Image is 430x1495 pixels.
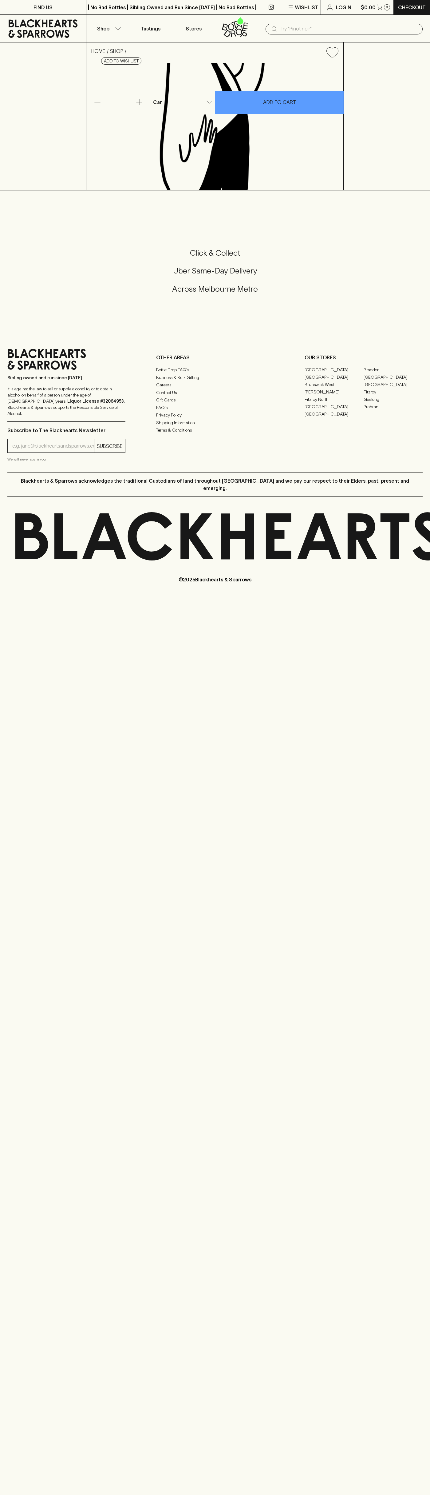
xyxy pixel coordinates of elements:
strong: Liquor License #32064953 [67,399,124,404]
button: Add to wishlist [324,45,341,61]
button: SUBSCRIBE [94,439,125,452]
p: Can [153,98,163,106]
a: [PERSON_NAME] [305,388,364,396]
input: e.g. jane@blackheartsandsparrows.com.au [12,441,94,451]
p: FIND US [34,4,53,11]
p: Checkout [398,4,426,11]
p: It is against the law to sell or supply alcohol to, or to obtain alcohol on behalf of a person un... [7,386,125,417]
button: ADD TO CART [215,91,344,114]
div: Can [151,96,215,108]
a: Privacy Policy [156,412,274,419]
div: Call to action block [7,223,423,326]
a: HOME [91,48,105,54]
p: Wishlist [295,4,318,11]
a: Braddon [364,366,423,373]
p: $0.00 [361,4,376,11]
a: Shipping Information [156,419,274,426]
button: Shop [86,15,129,42]
img: Sailors Grave Sea Bird Coastal Hazy Pale 355ml (can) [86,63,343,190]
h5: Click & Collect [7,248,423,258]
p: Login [336,4,351,11]
a: [GEOGRAPHIC_DATA] [364,373,423,381]
p: Sibling owned and run since [DATE] [7,375,125,381]
a: Business & Bulk Gifting [156,374,274,381]
a: Tastings [129,15,172,42]
a: [GEOGRAPHIC_DATA] [305,403,364,410]
a: Bottle Drop FAQ's [156,366,274,374]
a: SHOP [110,48,123,54]
p: We will never spam you [7,456,125,462]
input: Try "Pinot noir" [280,24,418,34]
h5: Uber Same-Day Delivery [7,266,423,276]
p: Blackhearts & Sparrows acknowledges the traditional Custodians of land throughout [GEOGRAPHIC_DAT... [12,477,418,492]
a: Terms & Conditions [156,427,274,434]
a: Geelong [364,396,423,403]
p: Tastings [141,25,160,32]
p: Shop [97,25,109,32]
p: ADD TO CART [263,98,296,106]
p: Stores [186,25,202,32]
p: Subscribe to The Blackhearts Newsletter [7,427,125,434]
button: Add to wishlist [101,57,141,65]
a: Gift Cards [156,397,274,404]
a: [GEOGRAPHIC_DATA] [305,410,364,418]
p: OTHER AREAS [156,354,274,361]
p: SUBSCRIBE [97,442,123,450]
a: [GEOGRAPHIC_DATA] [305,366,364,373]
p: OUR STORES [305,354,423,361]
a: FAQ's [156,404,274,411]
a: Fitzroy North [305,396,364,403]
p: 0 [386,6,388,9]
a: [GEOGRAPHIC_DATA] [364,381,423,388]
a: Brunswick West [305,381,364,388]
a: Contact Us [156,389,274,396]
a: Careers [156,381,274,389]
a: Stores [172,15,215,42]
a: [GEOGRAPHIC_DATA] [305,373,364,381]
h5: Across Melbourne Metro [7,284,423,294]
a: Fitzroy [364,388,423,396]
a: Prahran [364,403,423,410]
